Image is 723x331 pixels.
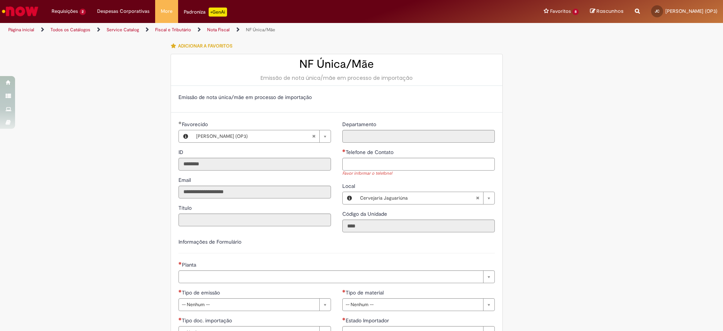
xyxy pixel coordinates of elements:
label: Somente leitura - Email [178,176,192,184]
a: Service Catalog [107,27,139,33]
span: [PERSON_NAME] (OP3) [196,130,312,142]
a: NF Única/Mãe [246,27,275,33]
button: Local, Visualizar este registro Cervejaria Jaguariúna [343,192,356,204]
span: Necessários [342,317,346,320]
span: Tipo de emissão [182,289,221,296]
span: Necessários [342,149,346,152]
span: Necessários - Estado Importador [346,317,390,324]
a: Todos os Catálogos [50,27,90,33]
span: Somente leitura - Departamento [342,121,378,128]
span: More [161,8,172,15]
label: Informações de Formulário [178,238,241,245]
span: Obrigatório Preenchido [178,121,182,124]
label: Somente leitura - Departamento [342,121,378,128]
span: Necessários - Planta [182,261,198,268]
input: Email [178,186,331,198]
input: ID [178,158,331,171]
label: Somente leitura - Título [178,204,193,212]
button: Adicionar a Favoritos [171,38,236,54]
span: JC [655,9,659,14]
span: Favoritos [550,8,571,15]
span: Tipo de material [346,289,385,296]
span: Necessários [342,290,346,293]
span: Adicionar a Favoritos [178,43,232,49]
input: Título [178,214,331,226]
span: Necessários [178,317,182,320]
span: Necessários [178,290,182,293]
span: Telefone de Contato [346,149,395,156]
a: Fiscal e Tributário [155,27,191,33]
span: 8 [572,9,579,15]
span: [PERSON_NAME] (OP3) [665,8,717,14]
p: Emissão de nota única/mãe em processo de importação [178,93,495,101]
img: ServiceNow [1,4,40,19]
div: Emissão de nota única/mãe em processo de importação [178,74,495,82]
p: +GenAi [209,8,227,17]
input: Telefone de Contato [342,158,495,171]
span: Despesas Corporativas [97,8,149,15]
input: Departamento [342,130,495,143]
abbr: Limpar campo Local [472,192,483,204]
label: Somente leitura - ID [178,148,185,156]
a: Página inicial [8,27,34,33]
span: -- Nenhum -- [182,299,316,311]
span: Necessários [178,262,182,265]
span: Somente leitura - Código da Unidade [342,210,389,217]
abbr: Limpar campo Favorecido [308,130,319,142]
span: Somente leitura - Email [178,177,192,183]
input: Código da Unidade [342,220,495,232]
span: 2 [79,9,86,15]
h2: NF Única/Mãe [178,58,495,70]
span: -- Nenhum -- [346,299,479,311]
ul: Trilhas de página [6,23,476,37]
a: [PERSON_NAME] (OP3)Limpar campo Favorecido [192,130,331,142]
a: Nota Fiscal [207,27,230,33]
div: Favor informar o telefone! [342,171,495,177]
span: Cervejaria Jaguariúna [360,192,476,204]
span: Requisições [52,8,78,15]
span: Somente leitura - ID [178,149,185,156]
label: Somente leitura - Código da Unidade [342,210,389,218]
span: Tipo doc. importação [182,317,233,324]
a: Rascunhos [590,8,624,15]
span: Somente leitura - Título [178,204,193,211]
div: Padroniza [184,8,227,17]
a: Cervejaria JaguariúnaLimpar campo Local [356,192,494,204]
span: Local [342,183,357,189]
button: Favorecido, Visualizar este registro Juliana Mara Benetti Ciampi (OP3) [179,130,192,142]
a: Limpar campo Planta [178,270,495,283]
span: Necessários - Favorecido [182,121,209,128]
span: Rascunhos [596,8,624,15]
